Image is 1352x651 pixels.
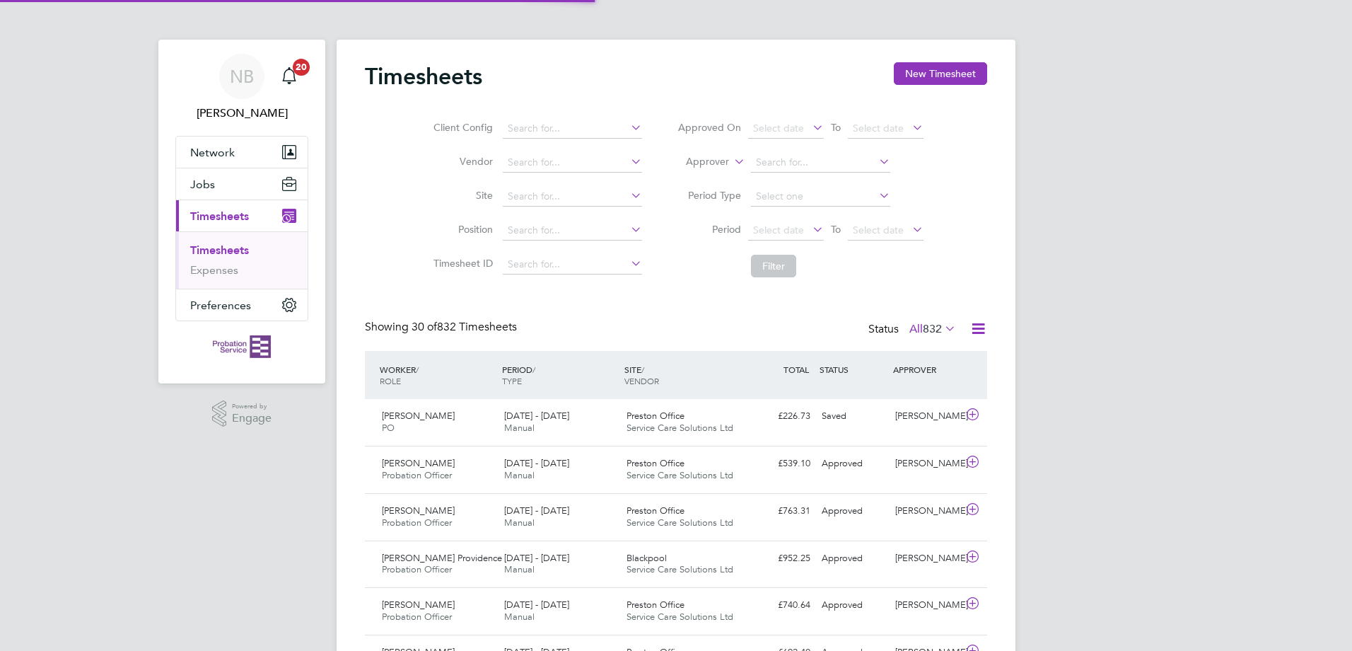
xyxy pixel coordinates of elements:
span: [DATE] - [DATE] [504,457,569,469]
span: Nigel Bennett [175,105,308,122]
button: Preferences [176,289,308,321]
span: [PERSON_NAME] [382,505,455,517]
span: / [532,364,535,375]
span: / [416,364,419,375]
button: Network [176,137,308,168]
button: New Timesheet [894,62,987,85]
span: Manual [504,563,535,575]
input: Search for... [503,153,642,173]
a: 20 [275,54,303,99]
img: probationservice-logo-retina.png [213,335,270,358]
span: [DATE] - [DATE] [504,599,569,611]
div: PERIOD [499,357,621,393]
span: Probation Officer [382,563,452,575]
span: Engage [232,413,272,425]
div: SITE [621,357,743,393]
div: £763.31 [742,500,816,523]
span: Probation Officer [382,517,452,529]
button: Timesheets [176,200,308,231]
div: Approved [816,500,890,523]
div: Timesheets [176,231,308,289]
span: Select date [753,224,804,236]
span: Service Care Solutions Ltd [627,563,733,575]
div: £226.73 [742,405,816,428]
span: Select date [753,122,804,134]
span: Service Care Solutions Ltd [627,517,733,529]
span: 832 [923,322,942,336]
div: £539.10 [742,452,816,476]
span: PO [382,422,395,434]
div: Status [868,320,959,340]
span: TOTAL [783,364,809,375]
span: [PERSON_NAME] Providence [382,552,502,564]
label: Vendor [429,155,493,168]
a: Expenses [190,263,238,277]
div: [PERSON_NAME] [890,500,963,523]
input: Search for... [751,153,890,173]
span: Select date [853,224,904,236]
span: VENDOR [624,375,659,386]
input: Select one [751,187,890,207]
label: Client Config [429,121,493,134]
span: [PERSON_NAME] [382,457,455,469]
div: WORKER [376,357,499,393]
label: All [909,322,956,336]
div: [PERSON_NAME] [890,452,963,476]
span: Preston Office [627,457,684,469]
span: NB [230,67,254,86]
span: Manual [504,469,535,481]
span: Powered by [232,401,272,413]
h2: Timesheets [365,62,482,91]
span: [DATE] - [DATE] [504,410,569,422]
span: [PERSON_NAME] [382,599,455,611]
span: 20 [293,59,310,76]
span: Probation Officer [382,611,452,623]
button: Filter [751,255,796,277]
div: [PERSON_NAME] [890,547,963,570]
span: To [827,118,845,137]
span: Manual [504,422,535,434]
span: Manual [504,517,535,529]
span: Probation Officer [382,469,452,481]
span: TYPE [502,375,522,386]
span: Service Care Solutions Ltd [627,469,733,481]
span: Preferences [190,299,251,312]
span: Manual [504,611,535,623]
a: Timesheets [190,243,249,257]
span: To [827,220,845,238]
label: Approver [665,155,729,169]
label: Site [429,189,493,202]
span: [PERSON_NAME] [382,410,455,422]
input: Search for... [503,187,642,207]
input: Search for... [503,221,642,241]
span: ROLE [380,375,401,386]
nav: Main navigation [158,40,325,384]
label: Timesheet ID [429,257,493,270]
span: [DATE] - [DATE] [504,552,569,564]
span: Select date [853,122,904,134]
span: 832 Timesheets [412,320,517,334]
div: STATUS [816,357,890,382]
label: Position [429,223,493,236]
label: Period [677,223,741,236]
div: APPROVER [890,357,963,382]
span: Jobs [190,178,215,191]
span: / [641,364,644,375]
input: Search for... [503,119,642,139]
div: Approved [816,547,890,570]
div: Showing [365,320,520,335]
div: [PERSON_NAME] [890,405,963,428]
span: Timesheets [190,209,249,223]
span: Service Care Solutions Ltd [627,422,733,434]
div: £740.64 [742,594,816,617]
a: Powered byEngage [212,401,272,427]
a: NB[PERSON_NAME] [175,54,308,122]
span: Preston Office [627,505,684,517]
div: Approved [816,452,890,476]
input: Search for... [503,255,642,275]
span: Preston Office [627,410,684,422]
span: [DATE] - [DATE] [504,505,569,517]
div: Approved [816,594,890,617]
span: Blackpool [627,552,667,564]
label: Period Type [677,189,741,202]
